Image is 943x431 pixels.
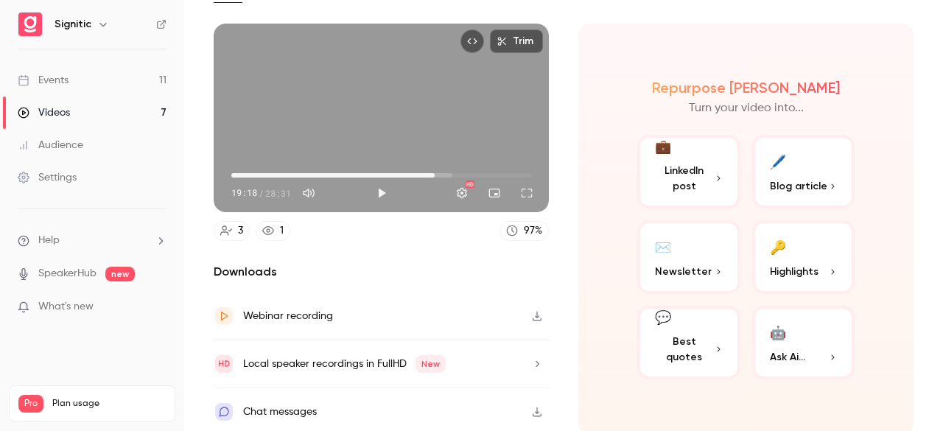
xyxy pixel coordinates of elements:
[367,178,396,208] button: Play
[256,221,290,241] a: 1
[259,186,264,200] span: /
[460,29,484,53] button: Embed video
[466,181,474,188] div: HD
[524,223,542,239] div: 97 %
[231,186,291,200] div: 19:18
[55,17,91,32] h6: Signitic
[655,163,714,194] span: LinkedIn post
[655,137,671,157] div: 💼
[243,403,317,421] div: Chat messages
[655,264,712,279] span: Newsletter
[18,13,42,36] img: Signitic
[214,221,250,241] a: 3
[280,223,284,239] div: 1
[655,334,714,365] span: Best quotes
[38,266,97,281] a: SpeakerHub
[770,235,786,258] div: 🔑
[238,223,243,239] div: 3
[770,320,786,343] div: 🤖
[770,150,786,172] div: 🖊️
[637,220,740,294] button: ✉️Newsletter
[689,99,804,117] p: Turn your video into...
[770,264,818,279] span: Highlights
[490,29,543,53] button: Trim
[18,105,70,120] div: Videos
[105,267,135,281] span: new
[18,233,166,248] li: help-dropdown-opener
[243,355,446,373] div: Local speaker recordings in FullHD
[770,349,805,365] span: Ask Ai...
[214,263,549,281] h2: Downloads
[770,178,827,194] span: Blog article
[752,135,855,209] button: 🖊️Blog article
[52,398,166,410] span: Plan usage
[243,307,333,325] div: Webinar recording
[18,73,69,88] div: Events
[655,235,671,258] div: ✉️
[637,135,740,209] button: 💼LinkedIn post
[655,308,671,328] div: 💬
[652,79,840,97] h2: Repurpose [PERSON_NAME]
[294,178,323,208] button: Mute
[416,355,446,373] span: New
[18,138,83,153] div: Audience
[637,306,740,379] button: 💬Best quotes
[265,186,291,200] span: 28:31
[480,178,509,208] button: Turn on miniplayer
[447,178,477,208] button: Settings
[38,233,60,248] span: Help
[18,170,77,185] div: Settings
[231,186,257,200] span: 19:18
[499,221,549,241] a: 97%
[512,178,541,208] button: Full screen
[18,395,43,413] span: Pro
[752,306,855,379] button: 🤖Ask Ai...
[752,220,855,294] button: 🔑Highlights
[38,299,94,315] span: What's new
